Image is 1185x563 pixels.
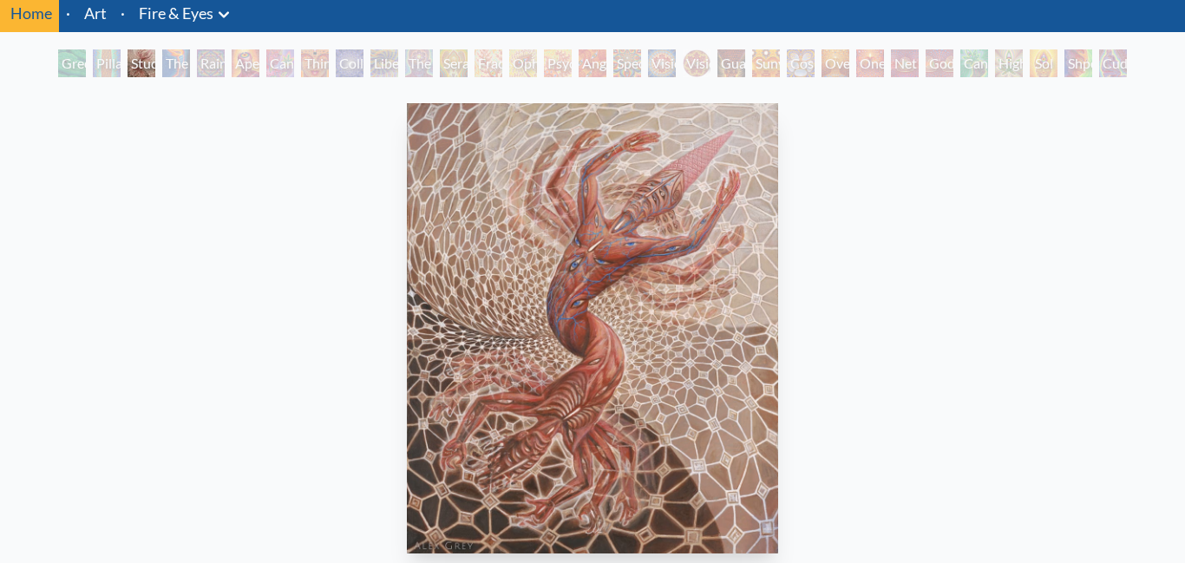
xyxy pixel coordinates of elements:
div: Pillar of Awareness [93,49,121,77]
div: Net of Being [891,49,919,77]
div: Cannabis Sutra [266,49,294,77]
div: Cosmic Elf [787,49,815,77]
div: Godself [926,49,953,77]
div: Sol Invictus [1030,49,1057,77]
div: Psychomicrograph of a Fractal Paisley Cherub Feather Tip [544,49,572,77]
div: Rainbow Eye Ripple [197,49,225,77]
div: Vision Crystal [648,49,676,77]
div: Green Hand [58,49,86,77]
div: Collective Vision [336,49,363,77]
div: Third Eye Tears of Joy [301,49,329,77]
div: Ophanic Eyelash [509,49,537,77]
div: Seraphic Transport Docking on the Third Eye [440,49,468,77]
div: Fractal Eyes [475,49,502,77]
div: Study for the Great Turn [128,49,155,77]
div: Oversoul [822,49,849,77]
div: Higher Vision [995,49,1023,77]
div: The Seer [405,49,433,77]
div: One [856,49,884,77]
div: Liberation Through Seeing [370,49,398,77]
a: Home [10,3,52,23]
div: Cuddle [1099,49,1127,77]
div: Angel Skin [579,49,606,77]
div: Sunyata [752,49,780,77]
div: The Torch [162,49,190,77]
div: Shpongled [1064,49,1092,77]
div: Cannafist [960,49,988,77]
a: Art [84,1,107,25]
div: Aperture [232,49,259,77]
a: Fire & Eyes [139,1,213,25]
div: Vision [PERSON_NAME] [683,49,710,77]
div: Spectral Lotus [613,49,641,77]
img: Study-for-the-Great-Turn_2020_Alex-Grey.jpg [407,103,779,553]
div: Guardian of Infinite Vision [717,49,745,77]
